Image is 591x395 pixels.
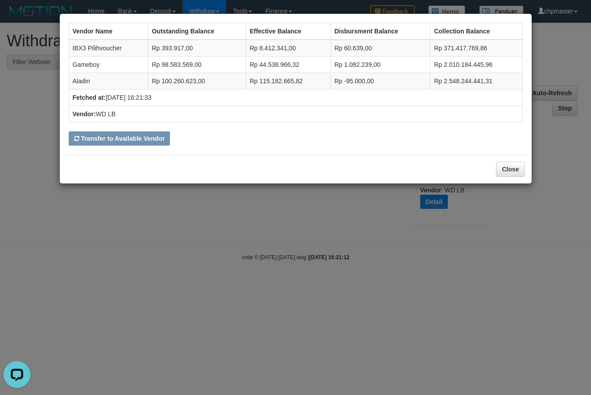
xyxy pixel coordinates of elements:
td: Rp 2.010.184.445,96 [430,57,522,73]
th: Vendor Name [69,23,148,40]
td: Rp 393.917,00 [148,40,246,57]
td: Rp 1.082.239,00 [331,57,430,73]
td: Rp 60.639,00 [331,40,430,57]
td: Aladin [69,73,148,90]
td: Rp 371.417.769,86 [430,40,522,57]
b: Vendor: [73,110,96,118]
td: Rp 100.260.623,00 [148,73,246,90]
th: Effective Balance [246,23,331,40]
td: Rp 8.412.341,00 [246,40,331,57]
td: WD LB [69,106,522,122]
b: Fetched at: [73,94,106,101]
th: Outstanding Balance [148,23,246,40]
th: Collection Balance [430,23,522,40]
td: Rp 115.182.665,82 [246,73,331,90]
button: Transfer to Available Vendor [69,131,170,146]
td: Rp 2.548.244.441,31 [430,73,522,90]
button: Open LiveChat chat widget [4,4,30,30]
td: IBX3 Pilihvoucher [69,40,148,57]
button: Close [496,162,525,177]
td: Rp 98.583.569,00 [148,57,246,73]
td: Rp -95.000,00 [331,73,430,90]
td: Rp 44.538.966,32 [246,57,331,73]
th: Disbursment Balance [331,23,430,40]
td: Gameboy [69,57,148,73]
td: [DATE] 16:21:33 [69,90,522,106]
